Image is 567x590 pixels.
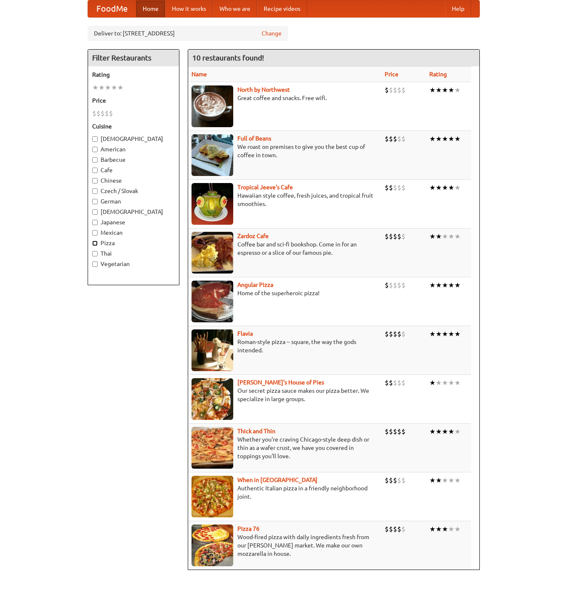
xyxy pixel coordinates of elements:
li: ★ [454,232,461,241]
img: wheninrome.jpg [192,476,233,517]
li: ★ [429,183,436,192]
b: [PERSON_NAME]'s House of Pies [237,379,324,386]
input: Cafe [92,168,98,173]
li: $ [389,427,393,436]
p: Our secret pizza sauce makes our pizza better. We specialize in large groups. [192,387,378,403]
li: $ [393,183,397,192]
li: ★ [448,134,454,143]
li: $ [393,476,397,485]
li: $ [385,476,389,485]
li: ★ [429,85,436,95]
li: $ [397,427,401,436]
input: Mexican [92,230,98,236]
input: American [92,147,98,152]
li: $ [389,134,393,143]
li: $ [385,378,389,387]
label: [DEMOGRAPHIC_DATA] [92,135,175,143]
li: $ [385,232,389,241]
li: ★ [442,232,448,241]
li: $ [401,232,406,241]
label: Chinese [92,176,175,185]
li: $ [393,85,397,95]
a: How it works [165,0,213,17]
img: north.jpg [192,85,233,127]
input: Czech / Slovak [92,188,98,194]
b: Tropical Jeeve's Cafe [237,184,293,191]
li: $ [397,281,401,290]
li: ★ [454,183,461,192]
a: Full of Beans [237,135,271,142]
li: $ [397,183,401,192]
li: $ [401,281,406,290]
label: Japanese [92,218,175,226]
a: FoodMe [88,0,136,17]
li: ★ [448,281,454,290]
ng-pluralize: 10 restaurants found! [192,54,264,62]
li: $ [385,85,389,95]
li: $ [385,281,389,290]
input: Pizza [92,241,98,246]
input: Barbecue [92,157,98,163]
li: $ [385,183,389,192]
li: $ [401,476,406,485]
li: $ [389,476,393,485]
a: Home [136,0,165,17]
label: Cafe [92,166,175,174]
a: Angular Pizza [237,281,273,288]
li: ★ [429,476,436,485]
li: ★ [448,476,454,485]
img: flavia.jpg [192,329,233,371]
label: Thai [92,249,175,258]
li: ★ [454,427,461,436]
li: ★ [436,378,442,387]
label: [DEMOGRAPHIC_DATA] [92,208,175,216]
li: ★ [436,183,442,192]
input: [DEMOGRAPHIC_DATA] [92,136,98,142]
li: ★ [436,329,442,339]
li: ★ [454,85,461,95]
input: Japanese [92,220,98,225]
p: Hawaiian style coffee, fresh juices, and tropical fruit smoothies. [192,191,378,208]
li: ★ [442,378,448,387]
li: $ [92,109,96,118]
li: $ [96,109,101,118]
b: When in [GEOGRAPHIC_DATA] [237,477,318,483]
li: ★ [436,476,442,485]
li: $ [393,329,397,339]
li: $ [401,329,406,339]
li: ★ [442,525,448,534]
input: [DEMOGRAPHIC_DATA] [92,209,98,215]
a: Change [262,29,282,38]
a: Price [385,71,398,78]
li: $ [397,525,401,534]
a: Name [192,71,207,78]
input: Vegetarian [92,261,98,267]
li: $ [385,134,389,143]
input: Thai [92,251,98,256]
li: ★ [436,281,442,290]
li: ★ [117,83,123,92]
li: ★ [448,232,454,241]
h5: Price [92,96,175,105]
li: $ [397,85,401,95]
li: $ [109,109,113,118]
li: $ [393,525,397,534]
li: ★ [442,427,448,436]
label: German [92,197,175,206]
label: Czech / Slovak [92,187,175,195]
li: $ [397,378,401,387]
li: $ [385,329,389,339]
input: Chinese [92,178,98,183]
img: angular.jpg [192,281,233,322]
li: ★ [442,85,448,95]
li: ★ [429,525,436,534]
h5: Rating [92,70,175,79]
img: jeeves.jpg [192,183,233,225]
h5: Cuisine [92,122,175,131]
li: $ [401,134,406,143]
li: ★ [454,525,461,534]
li: $ [393,134,397,143]
li: ★ [442,476,448,485]
li: $ [389,378,393,387]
